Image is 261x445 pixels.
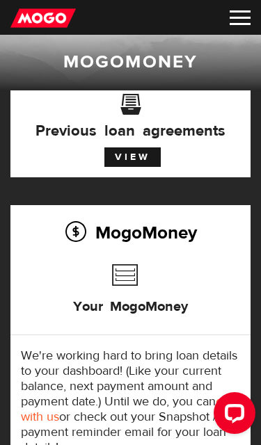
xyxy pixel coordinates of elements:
a: View [104,147,161,167]
h3: Previous loan agreements [21,103,240,138]
a: chat with us [21,394,239,425]
img: mogo_logo-11ee424be714fa7cbb0f0f49df9e16ec.png [10,8,76,29]
h3: Your MogoMoney [73,282,188,326]
img: menu-8c7f6768b6b270324deb73bd2f515a8c.svg [230,10,251,25]
h1: MogoMoney [10,51,251,73]
h2: MogoMoney [21,218,240,247]
iframe: LiveChat chat widget [203,387,261,445]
